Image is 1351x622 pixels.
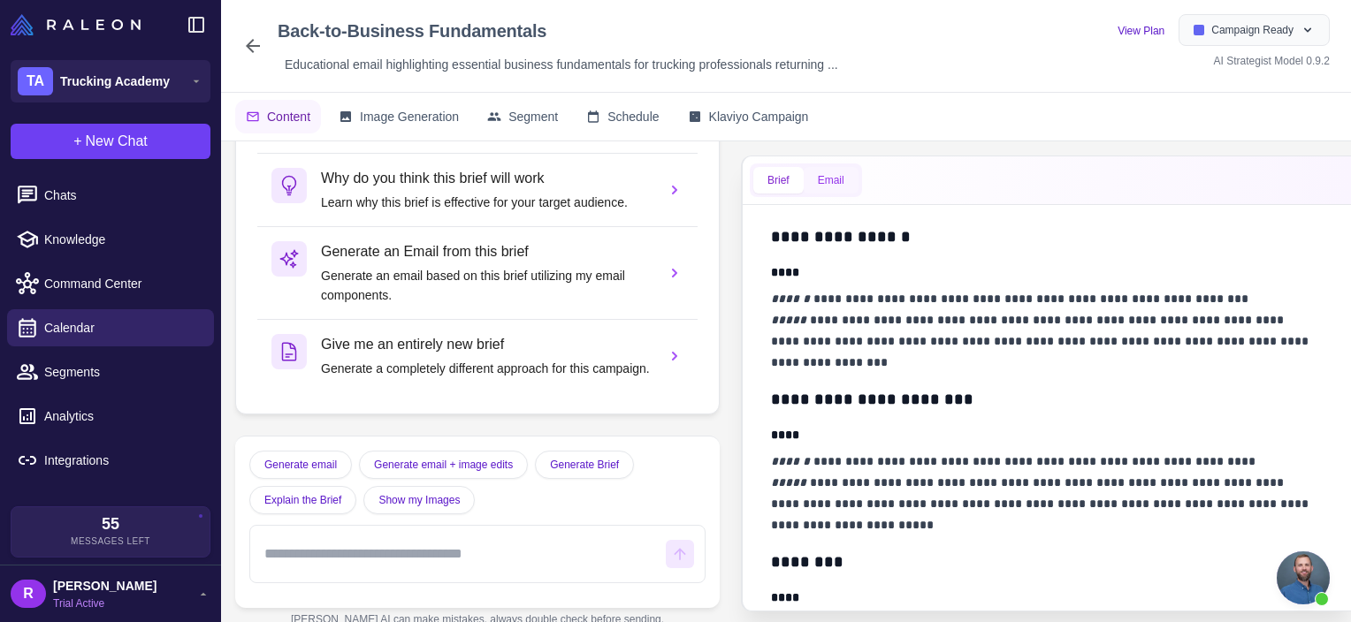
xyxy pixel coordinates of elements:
[321,168,652,189] h3: Why do you think this brief will work
[1214,55,1330,67] span: AI Strategist Model 0.9.2
[267,107,310,126] span: Content
[7,265,214,302] a: Command Center
[753,167,804,193] button: Brief
[477,100,569,133] button: Segment
[53,576,156,595] span: [PERSON_NAME]
[44,451,200,470] span: Integrations
[321,334,652,355] h3: Give me an entirely new brief
[321,193,652,212] p: Learn why this brief is effective for your target audience.
[264,492,341,508] span: Explain the Brief
[677,100,820,133] button: Klaviyo Campaign
[328,100,469,133] button: Image Generation
[363,486,475,514] button: Show my Images
[53,595,156,611] span: Trial Active
[44,230,200,249] span: Knowledge
[359,451,528,479] button: Generate email + image edits
[278,51,845,78] div: Click to edit description
[44,318,200,338] span: Calendar
[11,14,141,35] img: Raleon Logo
[378,492,460,508] span: Show my Images
[1211,22,1294,38] span: Campaign Ready
[709,107,809,126] span: Klaviyo Campaign
[576,100,669,133] button: Schedule
[235,100,321,133] button: Content
[607,107,659,126] span: Schedule
[1118,25,1164,37] a: View Plan
[285,55,838,74] span: Educational email highlighting essential business fundamentals for trucking professionals returni...
[550,457,619,473] span: Generate Brief
[7,309,214,346] a: Calendar
[7,177,214,214] a: Chats
[321,241,652,262] h3: Generate an Email from this brief
[360,107,459,126] span: Image Generation
[508,107,558,126] span: Segment
[11,124,210,159] button: +New Chat
[73,131,81,152] span: +
[264,457,337,473] span: Generate email
[44,362,200,382] span: Segments
[7,442,214,479] a: Integrations
[7,353,214,391] a: Segments
[18,67,53,95] div: TA
[44,274,200,293] span: Command Center
[71,535,150,548] span: Messages Left
[86,131,148,152] span: New Chat
[1277,551,1330,604] a: Open chat
[271,14,845,48] div: Click to edit campaign name
[7,398,214,435] a: Analytics
[44,406,200,426] span: Analytics
[535,451,634,479] button: Generate Brief
[11,580,46,608] div: R
[102,516,119,532] span: 55
[804,167,859,193] button: Email
[7,221,214,258] a: Knowledge
[11,60,210,102] button: TATrucking Academy
[249,486,356,514] button: Explain the Brief
[321,266,652,305] p: Generate an email based on this brief utilizing my email components.
[44,186,200,205] span: Chats
[249,451,352,479] button: Generate email
[321,359,652,378] p: Generate a completely different approach for this campaign.
[374,457,513,473] span: Generate email + image edits
[60,72,170,91] span: Trucking Academy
